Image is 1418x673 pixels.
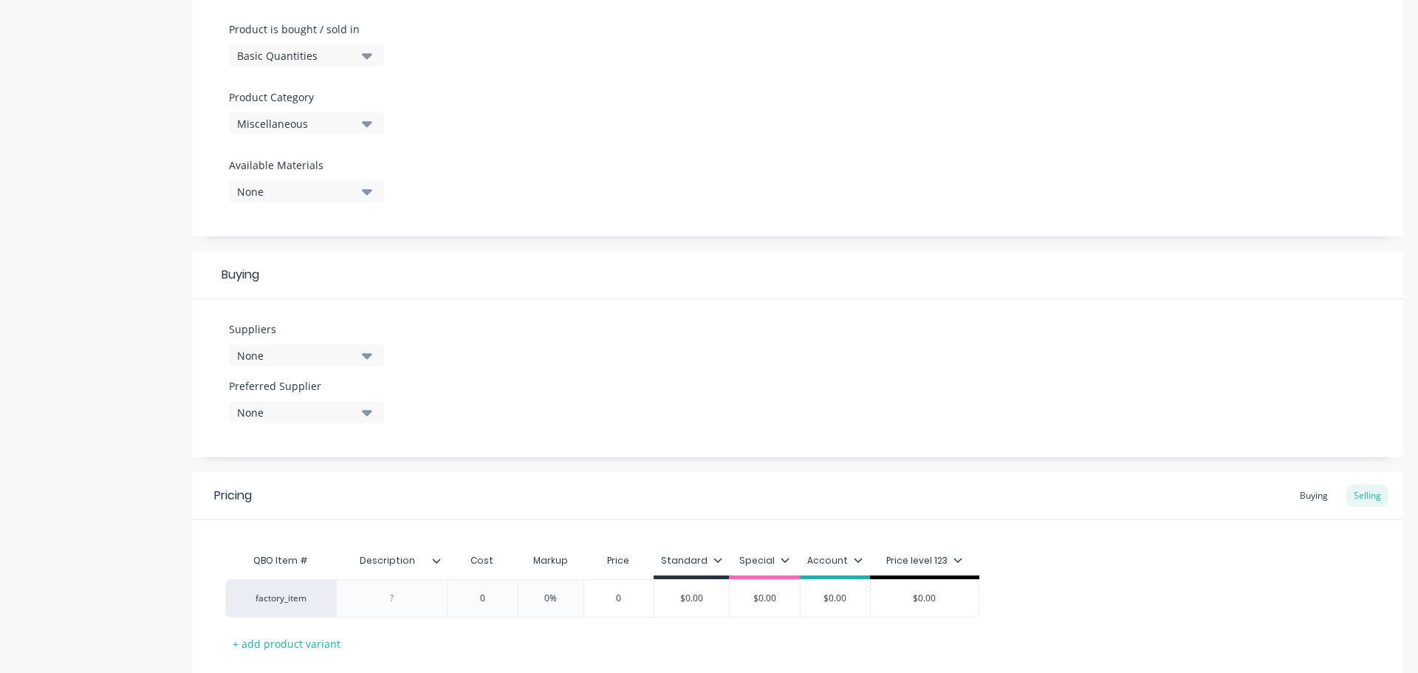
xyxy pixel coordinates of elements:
div: $0.00 [654,580,729,617]
label: Suppliers [229,321,384,337]
button: None [229,401,384,423]
div: None [237,348,355,363]
div: 0 [582,580,656,617]
div: Description [336,542,438,579]
div: factory_item [240,592,321,605]
div: Special [739,554,790,567]
div: Pricing [214,487,252,505]
div: Selling [1346,485,1388,507]
button: Miscellaneous [229,112,384,134]
div: $0.00 [871,580,979,617]
div: QBO Item # [225,546,336,575]
div: None [237,405,355,420]
label: Product Category [229,89,377,105]
div: None [237,184,355,199]
label: Preferred Supplier [229,378,384,394]
label: Product is bought / sold in [229,21,377,37]
div: Markup [518,546,583,575]
div: factory_item00%0$0.00$0.00$0.00$0.00 [225,579,979,618]
div: Standard [661,554,722,567]
div: Miscellaneous [237,116,355,131]
button: None [229,344,384,366]
div: Buying [1292,485,1335,507]
div: Cost [447,546,518,575]
div: 0% [514,580,588,617]
button: None [229,180,384,202]
button: Basic Quantities [229,44,384,66]
label: Available Materials [229,157,384,173]
div: Description [336,546,447,575]
div: $0.00 [798,580,872,617]
div: Basic Quantities [237,48,355,64]
div: $0.00 [727,580,801,617]
div: Price [583,546,654,575]
div: Account [807,554,863,567]
div: 0 [445,580,519,617]
div: + add product variant [225,632,348,655]
div: Price level 123 [886,554,962,567]
div: Buying [192,251,1403,299]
